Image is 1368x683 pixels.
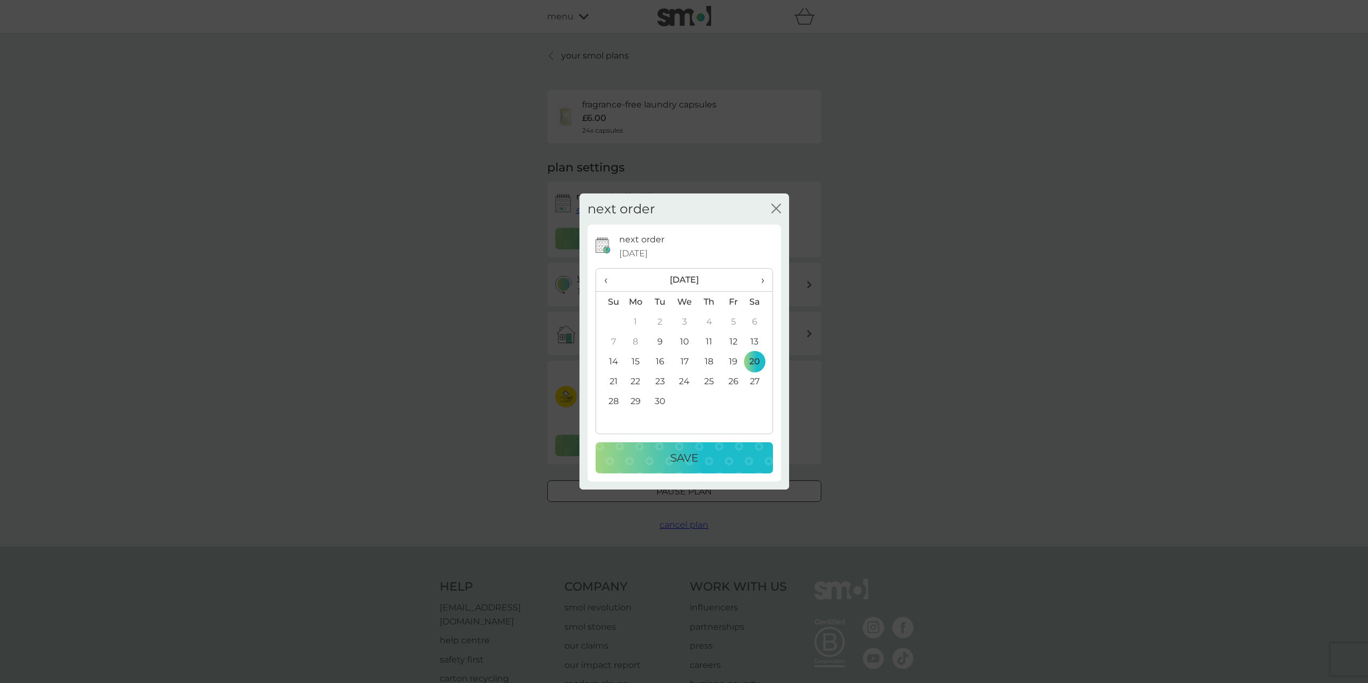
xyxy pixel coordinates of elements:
[672,292,697,312] th: We
[697,371,721,391] td: 25
[697,292,721,312] th: Th
[596,332,624,351] td: 7
[721,332,746,351] td: 12
[672,371,697,391] td: 24
[596,442,773,473] button: Save
[721,312,746,332] td: 5
[624,371,648,391] td: 22
[619,233,664,247] p: next order
[624,312,648,332] td: 1
[745,332,772,351] td: 13
[672,332,697,351] td: 10
[771,204,781,215] button: close
[648,332,672,351] td: 9
[721,292,746,312] th: Fr
[721,351,746,371] td: 19
[624,332,648,351] td: 8
[697,312,721,332] td: 4
[672,351,697,371] td: 17
[648,351,672,371] td: 16
[670,449,698,466] p: Save
[721,371,746,391] td: 26
[624,351,648,371] td: 15
[753,269,764,291] span: ›
[697,332,721,351] td: 11
[745,292,772,312] th: Sa
[648,371,672,391] td: 23
[596,391,624,411] td: 28
[745,371,772,391] td: 27
[648,292,672,312] th: Tu
[588,202,655,217] h2: next order
[624,391,648,411] td: 29
[624,292,648,312] th: Mo
[596,292,624,312] th: Su
[672,312,697,332] td: 3
[619,247,648,261] span: [DATE]
[604,269,615,291] span: ‹
[624,269,746,292] th: [DATE]
[648,391,672,411] td: 30
[745,351,772,371] td: 20
[596,351,624,371] td: 14
[596,371,624,391] td: 21
[697,351,721,371] td: 18
[648,312,672,332] td: 2
[745,312,772,332] td: 6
